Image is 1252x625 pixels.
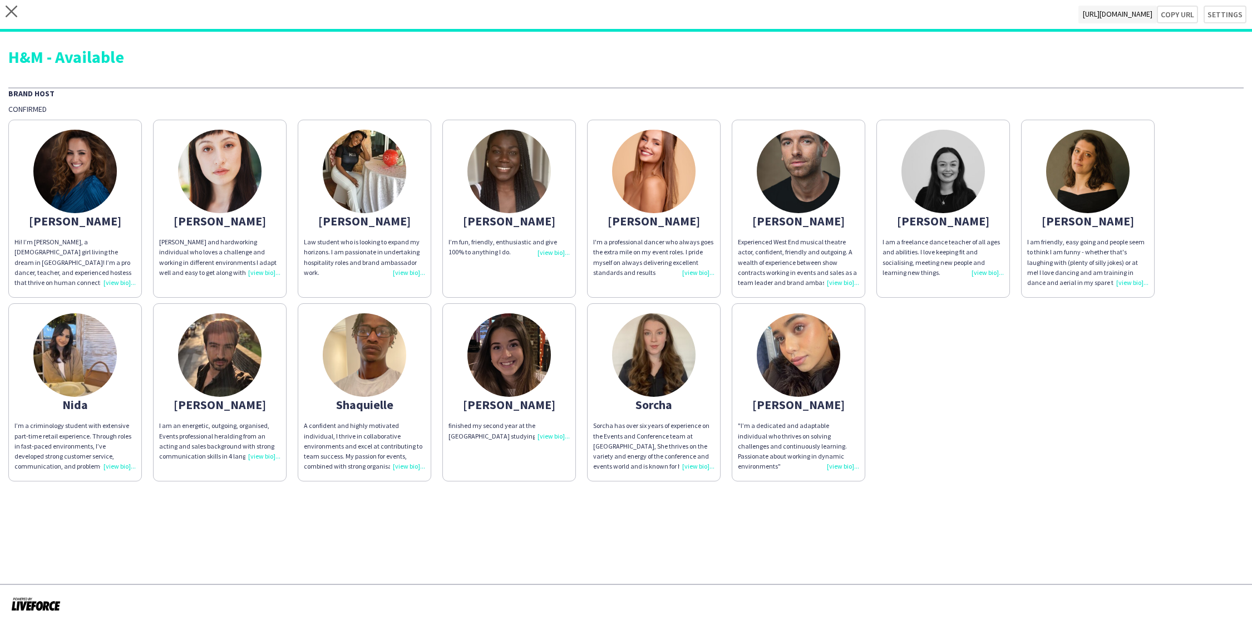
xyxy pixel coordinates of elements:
[1078,6,1157,23] span: [URL][DOMAIN_NAME]
[593,237,714,278] div: I'm a professional dancer who always goes the extra mile on my event roles. I pride myself on alw...
[159,216,280,226] div: [PERSON_NAME]
[1027,237,1149,288] div: I am friendly, easy going and people seem to think I am funny - whether that's laughing with (ple...
[14,421,136,471] div: I’m a criminology student with extensive part-time retail experience. Through roles in fast-paced...
[33,130,117,213] img: thumb-681d1f27c61ac.jpeg
[593,216,714,226] div: [PERSON_NAME]
[901,130,985,213] img: thumb-66868e4fe27a5.jpeg
[1046,130,1130,213] img: thumb-682c8198edcf6.jpg
[178,313,262,397] img: thumb-5d5aeb5ee8e83.jpeg
[612,313,696,397] img: thumb-682c68ce048e9.jpeg
[159,400,280,410] div: [PERSON_NAME]
[14,237,136,288] div: Hi! I’m [PERSON_NAME], a [DEMOGRAPHIC_DATA] girl living the dream in [GEOGRAPHIC_DATA]! I’m a pro...
[593,400,714,410] div: Sorcha
[757,130,840,213] img: thumb-65de48003642d.jpeg
[1157,6,1198,23] button: Copy url
[8,104,1244,114] div: Confirmed
[8,48,1244,65] div: H&M - Available
[304,421,425,471] div: A confident and highly motivated individual, I thrive in collaborative environments and excel at ...
[1027,216,1149,226] div: [PERSON_NAME]
[304,237,425,278] div: Law student who is looking to expand my horizons. I am passionate in undertaking hospitality role...
[448,421,570,441] div: finished my second year at the [GEOGRAPHIC_DATA] studying Economics.
[593,421,714,471] div: Sorcha has over six years of experience on the Events and Conference team at [GEOGRAPHIC_DATA], S...
[1204,6,1246,23] button: Settings
[11,596,61,612] img: Powered by Liveforce
[304,400,425,410] div: Shaquielle
[178,130,262,213] img: thumb-5d4021b190aaa.jpg
[8,87,1244,99] div: Brand Host
[612,130,696,213] img: thumb-6825c21ae93fe.jpg
[883,237,1004,278] div: I am a freelance dance teacher of all ages and abilities. I love keeping fit and socialising, mee...
[159,237,280,278] div: [PERSON_NAME] and hardworking individual who loves a challenge and working in different environme...
[304,216,425,226] div: [PERSON_NAME]
[738,237,859,288] div: Experienced West End musical theatre actor, confident, friendly and outgoing. A wealth of experie...
[448,216,570,226] div: [PERSON_NAME]
[159,421,280,461] div: I am an energetic, outgoing, organised, Events professional heralding from an acting and sales ba...
[738,400,859,410] div: [PERSON_NAME]
[738,216,859,226] div: [PERSON_NAME]
[757,313,840,397] img: thumb-66fed640e2fa7.jpg
[467,130,551,213] img: thumb-681fdb5596183.jpeg
[14,400,136,410] div: Nida
[448,237,570,257] div: I’m fun, friendly, enthusiastic and give 100% to anything I do.
[323,130,406,213] img: thumb-63fe36bbbe76b.jpeg
[883,216,1004,226] div: [PERSON_NAME]
[14,216,136,226] div: [PERSON_NAME]
[467,313,551,397] img: thumb-bf428ccf-4f76-495d-b0d9-7fa2ca9f59dc.png
[323,313,406,397] img: thumb-682df6aba054a.jpeg
[448,400,570,410] div: [PERSON_NAME]
[738,421,859,471] div: "I’m a dedicated and adaptable individual who thrives on solving challenges and continuously lear...
[33,313,117,397] img: thumb-68331370313a3.jpeg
